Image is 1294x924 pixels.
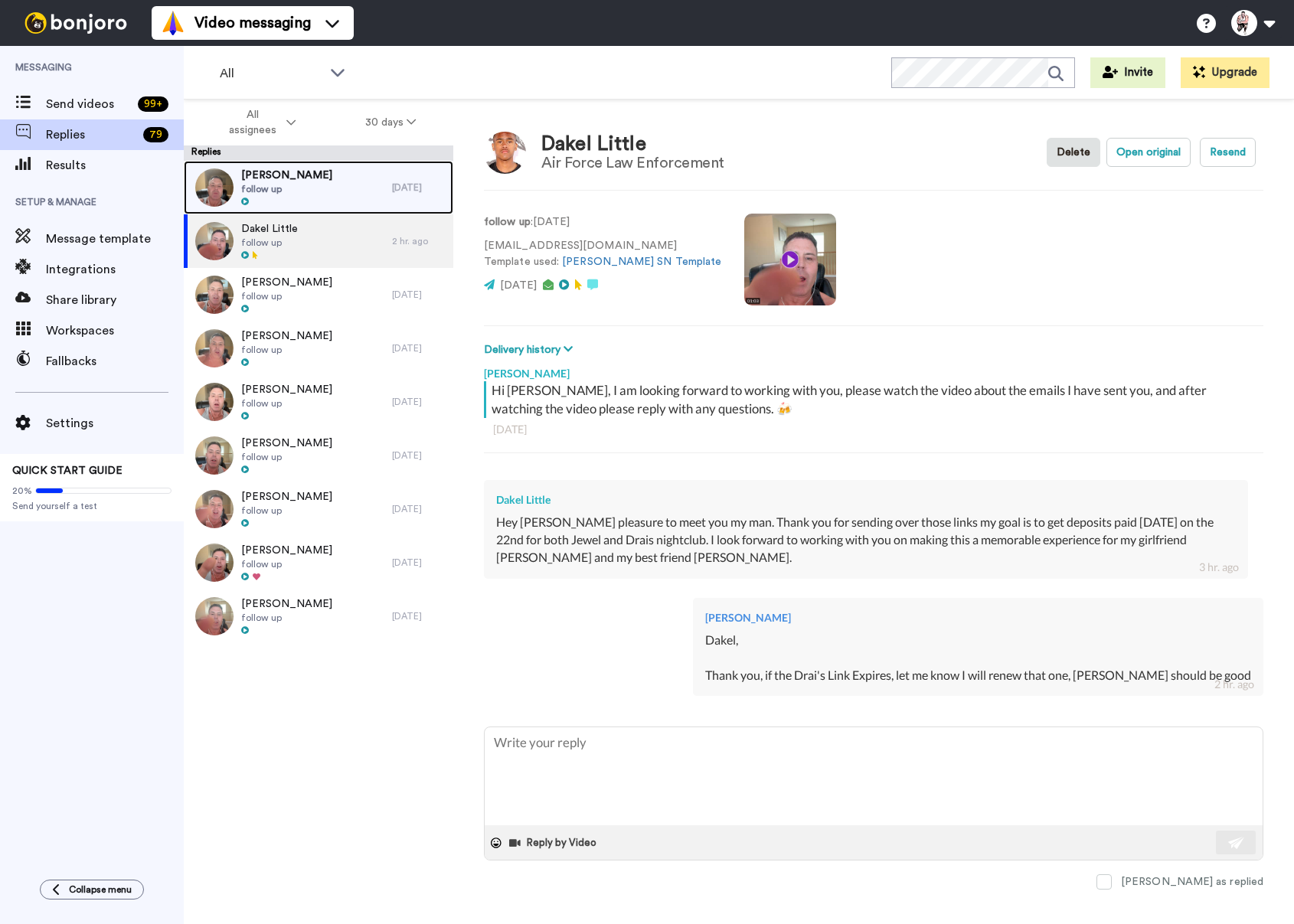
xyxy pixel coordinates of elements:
span: [PERSON_NAME] [241,543,332,558]
span: Workspaces [46,322,184,340]
div: 3 hr. ago [1199,560,1239,575]
button: Collapse menu [40,880,144,900]
button: Reply by Video [508,831,601,854]
span: [PERSON_NAME] [241,382,332,397]
div: [DATE] [392,557,446,569]
button: Invite [1090,57,1165,88]
div: 79 [143,127,168,142]
button: Open original [1106,138,1191,167]
span: Replies [46,126,137,144]
p: : [DATE] [484,214,721,230]
span: [PERSON_NAME] [241,328,332,344]
a: [PERSON_NAME] SN Template [562,256,721,267]
img: 15de0ef3-e6b3-44ab-962f-24c3b1130b20-thumb.jpg [195,276,234,314]
button: All assignees [187,101,331,144]
p: [EMAIL_ADDRESS][DOMAIN_NAME] Template used: [484,238,721,270]
span: Integrations [46,260,184,279]
div: Hey [PERSON_NAME] pleasure to meet you my man. Thank you for sending over those links my goal is ... [496,514,1236,566]
span: follow up [241,612,332,624]
img: 8122acd2-78c3-431f-97d1-3edea5a0cad9-thumb.jpg [195,544,234,582]
span: follow up [241,558,332,570]
div: Dakel Little [541,133,724,155]
button: Delivery history [484,341,577,358]
a: [PERSON_NAME]follow up[DATE] [184,322,453,375]
a: [PERSON_NAME]follow up[DATE] [184,536,453,589]
span: Dakel Little [241,221,298,237]
div: [PERSON_NAME] as replied [1121,874,1263,890]
span: [PERSON_NAME] [241,436,332,451]
span: [DATE] [500,280,537,291]
div: [DATE] [392,396,446,408]
a: [PERSON_NAME]follow up[DATE] [184,589,453,643]
div: 99 + [138,96,168,112]
a: [PERSON_NAME]follow up[DATE] [184,482,453,536]
div: Replies [184,145,453,161]
a: Dakel Littlefollow up2 hr. ago [184,214,453,268]
span: [PERSON_NAME] [241,168,332,183]
span: Message template [46,230,184,248]
span: Share library [46,291,184,309]
a: [PERSON_NAME]follow up[DATE] [184,161,453,214]
span: follow up [241,290,332,302]
span: follow up [241,504,332,517]
textarea: To enrich screen reader interactions, please activate Accessibility in Grammarly extension settings [485,727,1263,825]
img: de4374e0-b8f0-43a9-807a-ba960f970633-thumb.jpg [195,329,234,367]
span: [PERSON_NAME] [241,596,332,612]
a: [PERSON_NAME]follow up[DATE] [184,429,453,482]
span: All [220,64,322,83]
img: bj-logo-header-white.svg [18,12,133,34]
div: [PERSON_NAME] [705,610,1251,625]
div: [DATE] [392,181,446,194]
div: [DATE] [493,422,1254,437]
span: follow up [241,344,332,356]
div: 2 hr. ago [1214,677,1254,692]
a: [PERSON_NAME]follow up[DATE] [184,375,453,429]
span: Send videos [46,95,132,113]
img: 0ff9b4e9-0642-428d-8892-cb4df1ea13ea-thumb.jpg [195,436,234,475]
button: 30 days [331,109,451,136]
span: follow up [241,397,332,410]
img: da658e25-cc32-4ec5-bf56-2c72ff7e1705-thumb.jpg [195,490,234,528]
div: [PERSON_NAME] [484,358,1263,381]
div: Dakel, Thank you, if the Drai's Link Expires, let me know I will renew that one, [PERSON_NAME] sh... [705,632,1251,684]
span: Results [46,156,184,175]
span: Fallbacks [46,352,184,371]
img: vm-color.svg [161,11,185,35]
div: [DATE] [392,503,446,515]
button: Delete [1047,138,1100,167]
span: Settings [46,414,184,433]
span: All assignees [221,107,283,138]
div: [DATE] [392,610,446,622]
span: [PERSON_NAME] [241,275,332,290]
div: [DATE] [392,342,446,354]
button: Upgrade [1181,57,1269,88]
span: follow up [241,237,298,249]
img: send-white.svg [1228,837,1245,849]
div: Hi [PERSON_NAME], I am looking forward to working with you, please watch the video about the emai... [492,381,1260,418]
span: follow up [241,183,332,195]
span: Video messaging [194,12,311,34]
img: 909a9cd7-e3e5-4058-b572-9d4c4cd9cbdc-thumb.jpg [195,383,234,421]
span: QUICK START GUIDE [12,465,123,476]
button: Resend [1200,138,1256,167]
img: d890f238-ab91-4d53-9a6e-33af984f619d-thumb.jpg [195,597,234,635]
span: [PERSON_NAME] [241,489,332,504]
span: follow up [241,451,332,463]
img: 2cbf572a-e4e7-4fb9-ba37-44aa284b3b2c-thumb.jpg [195,168,234,207]
img: Image of Dakel Little [484,132,526,174]
div: [DATE] [392,289,446,301]
span: Collapse menu [69,883,132,896]
strong: follow up [484,217,531,227]
a: [PERSON_NAME]follow up[DATE] [184,268,453,322]
div: Air Force Law Enforcement [541,155,724,171]
div: [DATE] [392,449,446,462]
img: 13134ddb-f989-4b51-84a6-101a92da0122-thumb.jpg [195,222,234,260]
span: Send yourself a test [12,500,172,512]
span: 20% [12,485,32,497]
div: 2 hr. ago [392,235,446,247]
div: Dakel Little [496,492,1236,508]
